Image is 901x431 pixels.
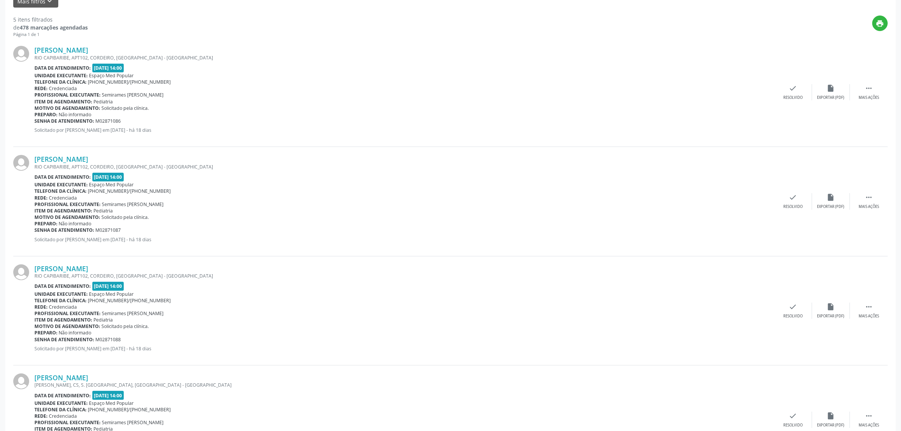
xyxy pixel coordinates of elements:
span: [PHONE_NUMBER]/[PHONE_NUMBER] [88,79,171,85]
div: 5 itens filtrados [13,16,88,23]
div: Página 1 de 1 [13,31,88,38]
span: M02871087 [96,227,121,233]
b: Senha de atendimento: [34,118,94,124]
i: check [789,193,797,201]
img: img [13,155,29,171]
div: Mais ações [859,95,879,100]
b: Motivo de agendamento: [34,105,100,111]
div: Resolvido [783,204,803,209]
b: Telefone da clínica: [34,79,87,85]
span: Solicitado pela clínica. [102,323,149,329]
span: [DATE] 14:00 [92,282,124,290]
b: Senha de atendimento: [34,336,94,343]
span: Credenciada [49,195,77,201]
b: Rede: [34,85,48,92]
span: Semirames [PERSON_NAME] [102,201,164,208]
span: Não informado [59,111,92,118]
b: Profissional executante: [34,92,101,98]
i:  [865,193,873,201]
i: check [789,303,797,311]
b: Profissional executante: [34,201,101,208]
strong: 478 marcações agendadas [20,24,88,31]
a: [PERSON_NAME] [34,155,88,163]
b: Unidade executante: [34,400,88,406]
img: img [13,46,29,62]
i: check [789,84,797,92]
button: print [872,16,888,31]
b: Unidade executante: [34,72,88,79]
b: Senha de atendimento: [34,227,94,233]
span: Semirames [PERSON_NAME] [102,310,164,317]
div: Resolvido [783,95,803,100]
a: [PERSON_NAME] [34,46,88,54]
div: RIO CAPIBARIBE, APT102, CORDEIRO, [GEOGRAPHIC_DATA] - [GEOGRAPHIC_DATA] [34,55,774,61]
span: Pediatria [94,208,113,214]
b: Rede: [34,304,48,310]
span: Semirames [PERSON_NAME] [102,92,164,98]
div: Exportar (PDF) [817,314,845,319]
b: Data de atendimento: [34,283,91,289]
div: Exportar (PDF) [817,95,845,100]
a: [PERSON_NAME] [34,264,88,273]
b: Unidade executante: [34,291,88,297]
span: [PHONE_NUMBER]/[PHONE_NUMBER] [88,406,171,413]
i: print [876,19,884,28]
b: Item de agendamento: [34,317,92,323]
div: Resolvido [783,423,803,428]
b: Item de agendamento: [34,208,92,214]
span: M02871086 [96,118,121,124]
img: img [13,373,29,389]
b: Telefone da clínica: [34,297,87,304]
b: Preparo: [34,329,58,336]
span: Solicitado pela clínica. [102,105,149,111]
span: Credenciada [49,304,77,310]
span: Espaço Med Popular [89,400,134,406]
div: Exportar (PDF) [817,204,845,209]
div: Mais ações [859,204,879,209]
span: Não informado [59,220,92,227]
span: Credenciada [49,85,77,92]
i: check [789,412,797,420]
span: [PHONE_NUMBER]/[PHONE_NUMBER] [88,188,171,194]
span: Não informado [59,329,92,336]
div: Mais ações [859,314,879,319]
b: Unidade executante: [34,181,88,188]
b: Preparo: [34,220,58,227]
span: Semirames [PERSON_NAME] [102,419,164,426]
i: insert_drive_file [827,303,835,311]
a: [PERSON_NAME] [34,373,88,382]
i: insert_drive_file [827,412,835,420]
b: Data de atendimento: [34,65,91,71]
span: [DATE] 14:00 [92,64,124,72]
b: Telefone da clínica: [34,188,87,194]
span: [DATE] 14:00 [92,173,124,181]
div: Resolvido [783,314,803,319]
span: Pediatria [94,317,113,323]
b: Item de agendamento: [34,98,92,105]
b: Data de atendimento: [34,174,91,180]
p: Solicitado por [PERSON_NAME] em [DATE] - há 18 dias [34,236,774,243]
b: Motivo de agendamento: [34,214,100,220]
p: Solicitado por [PERSON_NAME] em [DATE] - há 18 dias [34,345,774,352]
b: Motivo de agendamento: [34,323,100,329]
i:  [865,84,873,92]
b: Profissional executante: [34,310,101,317]
span: Solicitado pela clínica. [102,214,149,220]
span: Espaço Med Popular [89,181,134,188]
span: [PHONE_NUMBER]/[PHONE_NUMBER] [88,297,171,304]
div: RIO CAPIBARIBE, APT102, CORDEIRO, [GEOGRAPHIC_DATA] - [GEOGRAPHIC_DATA] [34,164,774,170]
i:  [865,412,873,420]
i: insert_drive_file [827,193,835,201]
span: M02871088 [96,336,121,343]
b: Preparo: [34,111,58,118]
b: Telefone da clínica: [34,406,87,413]
i:  [865,303,873,311]
b: Rede: [34,413,48,419]
img: img [13,264,29,280]
b: Data de atendimento: [34,392,91,399]
div: RIO CAPIBARIBE, APT102, CORDEIRO, [GEOGRAPHIC_DATA] - [GEOGRAPHIC_DATA] [34,273,774,279]
div: Exportar (PDF) [817,423,845,428]
div: Mais ações [859,423,879,428]
b: Profissional executante: [34,419,101,426]
div: de [13,23,88,31]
